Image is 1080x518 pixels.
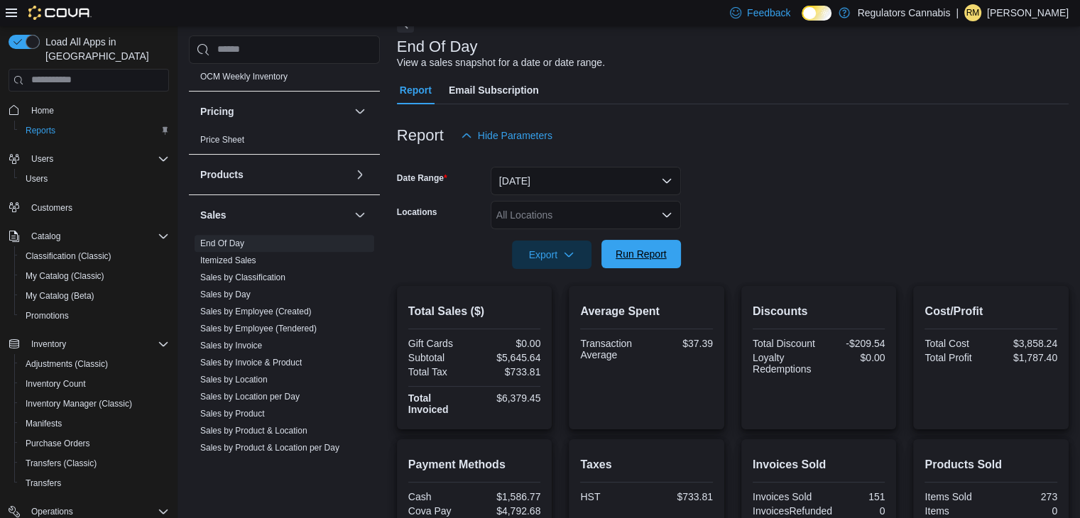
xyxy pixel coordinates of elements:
[200,290,251,299] a: Sales by Day
[400,76,432,104] span: Report
[20,122,169,139] span: Reports
[3,334,175,354] button: Inventory
[601,240,681,268] button: Run Report
[14,473,175,493] button: Transfers
[408,491,471,502] div: Cash
[520,241,583,269] span: Export
[31,105,54,116] span: Home
[200,104,234,119] h3: Pricing
[20,415,67,432] a: Manifests
[20,455,169,472] span: Transfers (Classic)
[31,202,72,214] span: Customers
[26,199,78,216] a: Customers
[200,340,262,351] span: Sales by Invoice
[200,238,244,248] a: End Of Day
[397,38,478,55] h3: End Of Day
[200,425,307,436] span: Sales by Product & Location
[994,491,1057,502] div: 273
[200,272,285,283] span: Sales by Classification
[408,338,471,349] div: Gift Cards
[14,394,175,414] button: Inventory Manager (Classic)
[20,415,169,432] span: Manifests
[580,491,643,502] div: HST
[408,505,471,517] div: Cova Pay
[200,167,349,182] button: Products
[661,209,672,221] button: Open list of options
[650,491,713,502] div: $733.81
[408,366,471,378] div: Total Tax
[20,248,169,265] span: Classification (Classic)
[994,352,1057,363] div: $1,787.40
[26,418,62,429] span: Manifests
[753,352,816,375] div: Loyalty Redemptions
[20,475,169,492] span: Transfers
[26,199,169,216] span: Customers
[26,336,169,353] span: Inventory
[20,375,169,392] span: Inventory Count
[20,307,169,324] span: Promotions
[753,303,885,320] h2: Discounts
[200,374,268,385] span: Sales by Location
[31,231,60,242] span: Catalog
[200,255,256,266] span: Itemized Sales
[20,287,100,304] a: My Catalog (Beta)
[491,167,681,195] button: [DATE]
[31,506,73,517] span: Operations
[20,122,61,139] a: Reports
[477,352,540,363] div: $5,645.64
[14,453,175,473] button: Transfers (Classic)
[200,357,302,368] span: Sales by Invoice & Product
[20,356,114,373] a: Adjustments (Classic)
[650,338,713,349] div: $37.39
[26,438,90,449] span: Purchase Orders
[747,6,790,20] span: Feedback
[477,505,540,517] div: $4,792.68
[14,246,175,266] button: Classification (Classic)
[20,395,169,412] span: Inventory Manager (Classic)
[924,352,988,363] div: Total Profit
[200,167,244,182] h3: Products
[477,392,540,404] div: $6,379.45
[26,458,97,469] span: Transfers (Classic)
[26,102,60,119] a: Home
[20,170,169,187] span: Users
[753,505,832,517] div: InvoicesRefunded
[26,228,66,245] button: Catalog
[20,307,75,324] a: Promotions
[3,226,175,246] button: Catalog
[20,375,92,392] a: Inventory Count
[857,4,950,21] p: Regulators Cannabis
[20,268,169,285] span: My Catalog (Classic)
[397,206,437,218] label: Locations
[200,375,268,385] a: Sales by Location
[580,338,643,360] div: Transaction Average
[3,100,175,121] button: Home
[924,338,988,349] div: Total Cost
[26,398,132,409] span: Inventory Manager (Classic)
[802,6,831,21] input: Dark Mode
[20,455,102,472] a: Transfers (Classic)
[753,491,816,502] div: Invoices Sold
[200,72,288,82] a: OCM Weekly Inventory
[28,6,92,20] img: Cova
[753,338,816,349] div: Total Discount
[200,208,349,222] button: Sales
[26,150,169,167] span: Users
[408,352,471,363] div: Subtotal
[351,103,369,120] button: Pricing
[200,391,300,402] span: Sales by Location per Day
[924,303,1057,320] h2: Cost/Profit
[351,166,369,183] button: Products
[26,290,94,302] span: My Catalog (Beta)
[477,338,540,349] div: $0.00
[200,135,244,145] a: Price Sheet
[512,241,591,269] button: Export
[994,338,1057,349] div: $3,858.24
[822,491,885,502] div: 151
[966,4,980,21] span: RM
[14,354,175,374] button: Adjustments (Classic)
[580,456,713,473] h2: Taxes
[753,456,885,473] h2: Invoices Sold
[20,435,96,452] a: Purchase Orders
[408,303,541,320] h2: Total Sales ($)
